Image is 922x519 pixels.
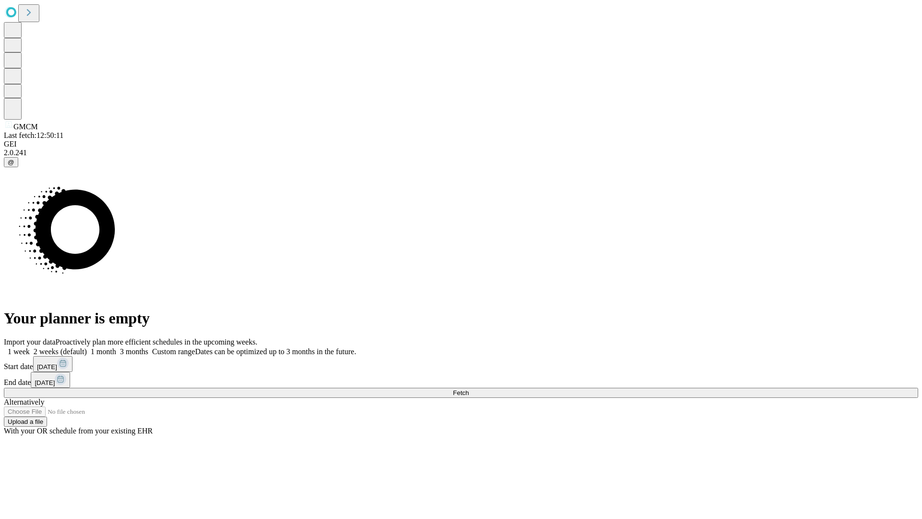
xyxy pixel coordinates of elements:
[4,131,63,139] span: Last fetch: 12:50:11
[8,347,30,356] span: 1 week
[453,389,469,396] span: Fetch
[4,388,918,398] button: Fetch
[4,140,918,148] div: GEI
[120,347,148,356] span: 3 months
[4,372,918,388] div: End date
[56,338,257,346] span: Proactively plan more efficient schedules in the upcoming weeks.
[4,157,18,167] button: @
[4,148,918,157] div: 2.0.241
[4,356,918,372] div: Start date
[34,347,87,356] span: 2 weeks (default)
[8,159,14,166] span: @
[91,347,116,356] span: 1 month
[4,398,44,406] span: Alternatively
[31,372,70,388] button: [DATE]
[37,363,57,371] span: [DATE]
[152,347,195,356] span: Custom range
[4,427,153,435] span: With your OR schedule from your existing EHR
[4,338,56,346] span: Import your data
[195,347,356,356] span: Dates can be optimized up to 3 months in the future.
[4,309,918,327] h1: Your planner is empty
[35,379,55,386] span: [DATE]
[4,417,47,427] button: Upload a file
[13,123,38,131] span: GMCM
[33,356,73,372] button: [DATE]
